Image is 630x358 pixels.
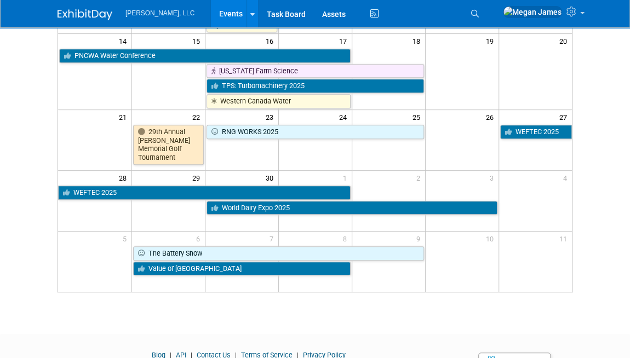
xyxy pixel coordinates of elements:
[558,34,572,48] span: 20
[503,6,562,18] img: Megan James
[207,64,424,78] a: [US_STATE] Farm Science
[338,110,352,124] span: 24
[558,232,572,245] span: 11
[122,232,131,245] span: 5
[118,110,131,124] span: 21
[415,232,425,245] span: 9
[191,110,205,124] span: 22
[265,110,278,124] span: 23
[342,232,352,245] span: 8
[411,110,425,124] span: 25
[415,171,425,184] span: 2
[195,232,205,245] span: 6
[133,262,351,276] a: Value of [GEOGRAPHIC_DATA]
[562,171,572,184] span: 4
[485,232,499,245] span: 10
[133,125,204,165] a: 29th Annual [PERSON_NAME] Memorial Golf Tournament
[558,110,572,124] span: 27
[265,34,278,48] span: 16
[125,9,194,17] span: [PERSON_NAME], LLC
[342,171,352,184] span: 1
[338,34,352,48] span: 17
[191,171,205,184] span: 29
[59,49,351,63] a: PNCWA Water Conference
[265,171,278,184] span: 30
[207,79,424,93] a: TPS: Turbomachinery 2025
[207,94,351,108] a: Western Canada Water
[133,246,424,261] a: The Battery Show
[207,201,497,215] a: World Dairy Expo 2025
[411,34,425,48] span: 18
[268,232,278,245] span: 7
[118,34,131,48] span: 14
[191,34,205,48] span: 15
[58,186,351,200] a: WEFTEC 2025
[485,34,499,48] span: 19
[485,110,499,124] span: 26
[207,125,424,139] a: RNG WORKS 2025
[118,171,131,184] span: 28
[500,125,572,139] a: WEFTEC 2025
[58,9,112,20] img: ExhibitDay
[489,171,499,184] span: 3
